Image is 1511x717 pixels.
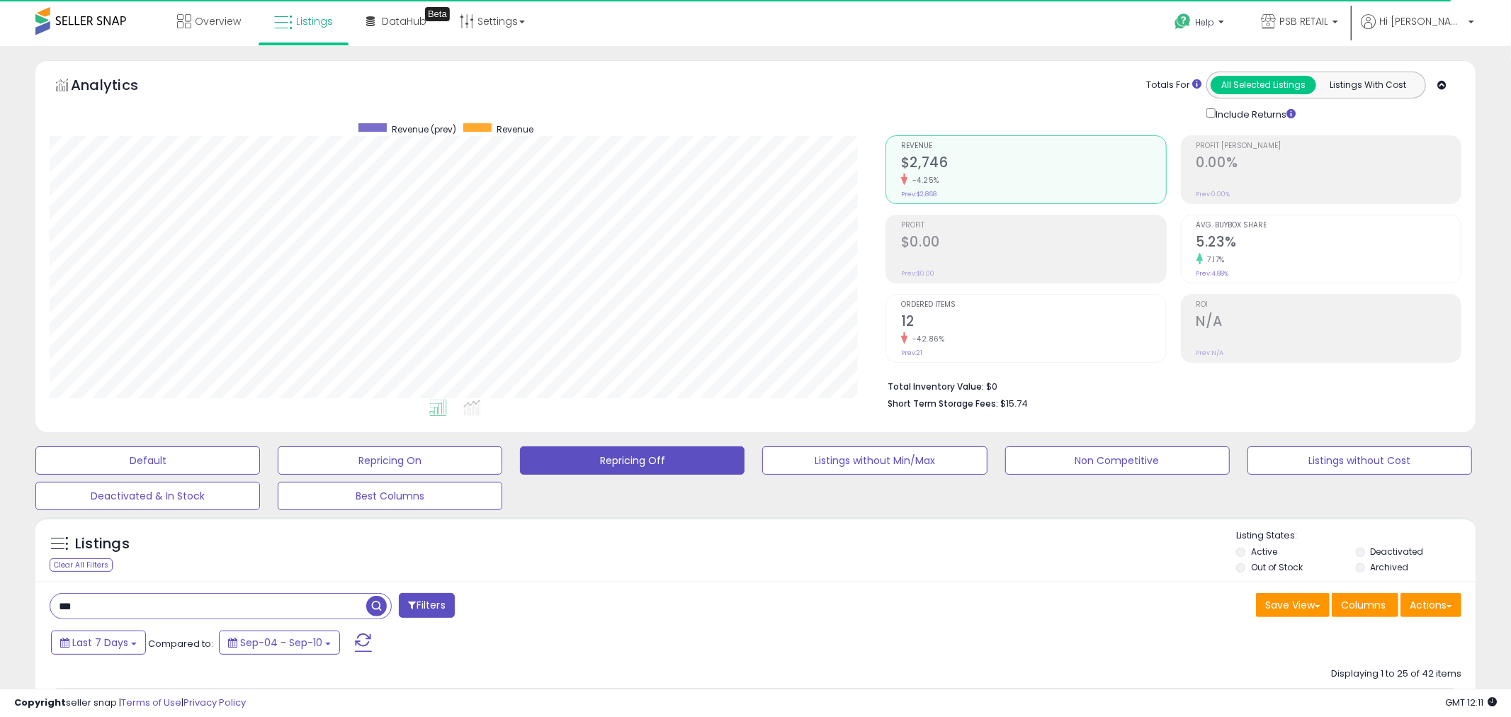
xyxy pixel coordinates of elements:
[888,380,984,393] b: Total Inventory Value:
[1146,79,1201,92] div: Totals For
[907,175,939,186] small: -4.25%
[1196,301,1461,309] span: ROI
[14,696,66,709] strong: Copyright
[14,696,246,710] div: seller snap | |
[1163,2,1238,46] a: Help
[907,334,945,344] small: -42.86%
[1315,76,1421,94] button: Listings With Cost
[219,631,340,655] button: Sep-04 - Sep-10
[51,631,146,655] button: Last 7 Days
[520,446,745,475] button: Repricing Off
[148,637,213,650] span: Compared to:
[392,123,456,135] span: Revenue (prev)
[1196,234,1461,253] h2: 5.23%
[1196,154,1461,174] h2: 0.00%
[278,446,502,475] button: Repricing On
[901,269,934,278] small: Prev: $0.00
[1332,593,1398,617] button: Columns
[901,313,1165,332] h2: 12
[1247,446,1472,475] button: Listings without Cost
[121,696,181,709] a: Terms of Use
[1174,13,1192,30] i: Get Help
[1400,593,1461,617] button: Actions
[1341,598,1386,612] span: Columns
[195,14,241,28] span: Overview
[240,636,322,650] span: Sep-04 - Sep-10
[1000,397,1028,410] span: $15.74
[1195,16,1214,28] span: Help
[901,222,1165,230] span: Profit
[1251,561,1303,573] label: Out of Stock
[1005,446,1230,475] button: Non Competitive
[1371,561,1409,573] label: Archived
[901,301,1165,309] span: Ordered Items
[1196,222,1461,230] span: Avg. Buybox Share
[75,534,130,554] h5: Listings
[35,482,260,510] button: Deactivated & In Stock
[35,446,260,475] button: Default
[901,349,922,357] small: Prev: 21
[71,75,166,98] h5: Analytics
[888,397,998,410] b: Short Term Storage Fees:
[901,154,1165,174] h2: $2,746
[1196,106,1313,121] div: Include Returns
[1279,14,1328,28] span: PSB RETAIL
[1196,142,1461,150] span: Profit [PERSON_NAME]
[1379,14,1464,28] span: Hi [PERSON_NAME]
[1256,593,1330,617] button: Save View
[901,234,1165,253] h2: $0.00
[1196,313,1461,332] h2: N/A
[1371,546,1424,558] label: Deactivated
[1196,349,1224,357] small: Prev: N/A
[72,636,128,650] span: Last 7 Days
[901,142,1165,150] span: Revenue
[50,558,113,572] div: Clear All Filters
[1211,76,1316,94] button: All Selected Listings
[1361,14,1474,46] a: Hi [PERSON_NAME]
[497,123,533,135] span: Revenue
[296,14,333,28] span: Listings
[901,190,936,198] small: Prev: $2,868
[1251,546,1277,558] label: Active
[399,593,454,618] button: Filters
[1236,529,1476,543] p: Listing States:
[1331,667,1461,681] div: Displaying 1 to 25 of 42 items
[1203,254,1226,265] small: 7.17%
[382,14,426,28] span: DataHub
[1196,269,1229,278] small: Prev: 4.88%
[425,7,450,21] div: Tooltip anchor
[888,377,1451,394] li: $0
[278,482,502,510] button: Best Columns
[183,696,246,709] a: Privacy Policy
[1445,696,1497,709] span: 2025-09-18 12:11 GMT
[762,446,987,475] button: Listings without Min/Max
[1196,190,1230,198] small: Prev: 0.00%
